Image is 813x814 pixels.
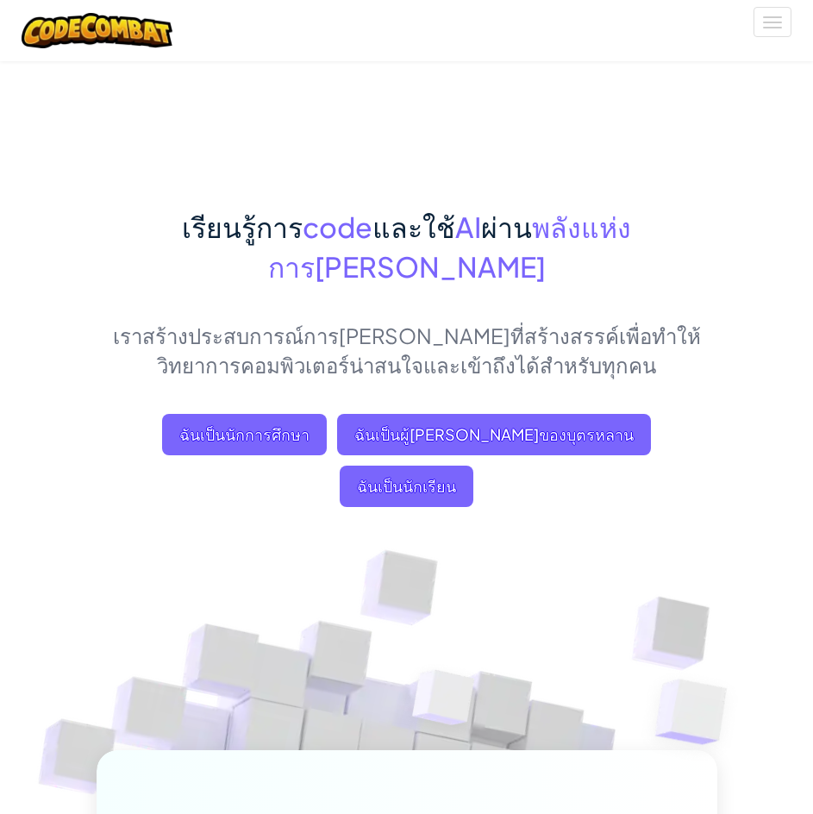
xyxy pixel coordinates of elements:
[455,210,481,244] span: AI
[481,210,532,244] span: ผ่าน
[22,13,172,48] img: CodeCombat logo
[162,414,327,455] a: ฉันเป็นนักการศึกษา
[340,466,473,507] button: ฉันเป็นนักเรียน
[618,635,779,792] img: Overlap cubes
[182,210,303,244] span: เรียนรู้การ
[303,210,372,244] span: code
[337,414,651,455] a: ฉันเป็นผู้[PERSON_NAME]ของบุตรหลาน
[97,321,717,379] p: เราสร้างประสบการณ์การ[PERSON_NAME]ที่สร้างสรรค์เพื่อทำให้วิทยาการคอมพิวเตอร์น่าสนใจและเข้าถึงได้ส...
[377,633,510,772] img: Overlap cubes
[372,210,455,244] span: และใช้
